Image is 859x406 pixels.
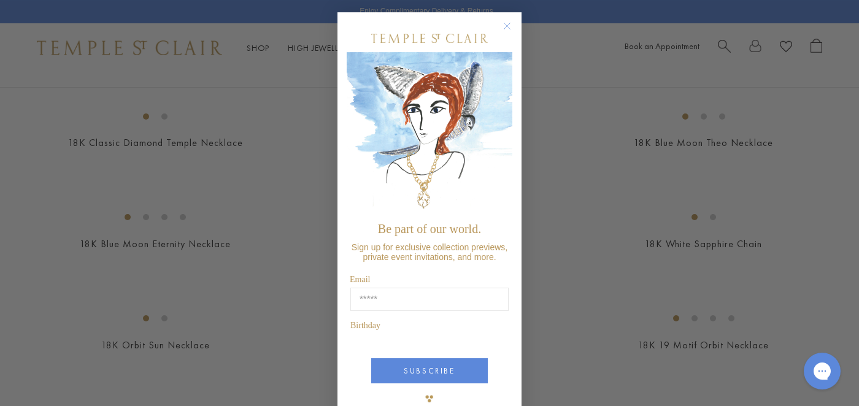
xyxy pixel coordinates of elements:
[350,288,509,311] input: Email
[350,321,380,330] span: Birthday
[352,242,507,262] span: Sign up for exclusive collection previews, private event invitations, and more.
[347,52,512,216] img: c4a9eb12-d91a-4d4a-8ee0-386386f4f338.jpeg
[371,358,488,383] button: SUBSCRIBE
[371,34,488,43] img: Temple St. Clair
[350,275,370,284] span: Email
[378,222,481,236] span: Be part of our world.
[798,348,847,394] iframe: Gorgias live chat messenger
[506,25,521,40] button: Close dialog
